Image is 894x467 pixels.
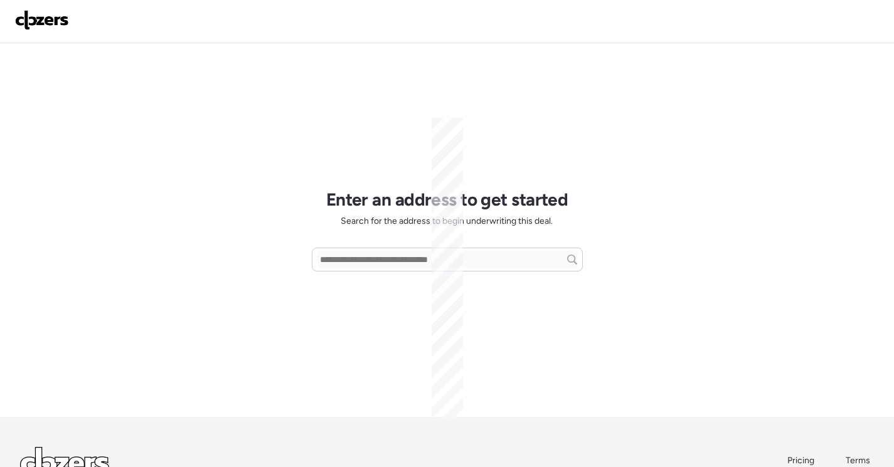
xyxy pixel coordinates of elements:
[846,455,870,466] span: Terms
[846,454,874,467] a: Terms
[341,215,553,228] span: Search for the address to begin underwriting this deal.
[787,455,814,466] span: Pricing
[787,454,816,467] a: Pricing
[326,189,568,210] h1: Enter an address to get started
[15,10,69,30] img: Logo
